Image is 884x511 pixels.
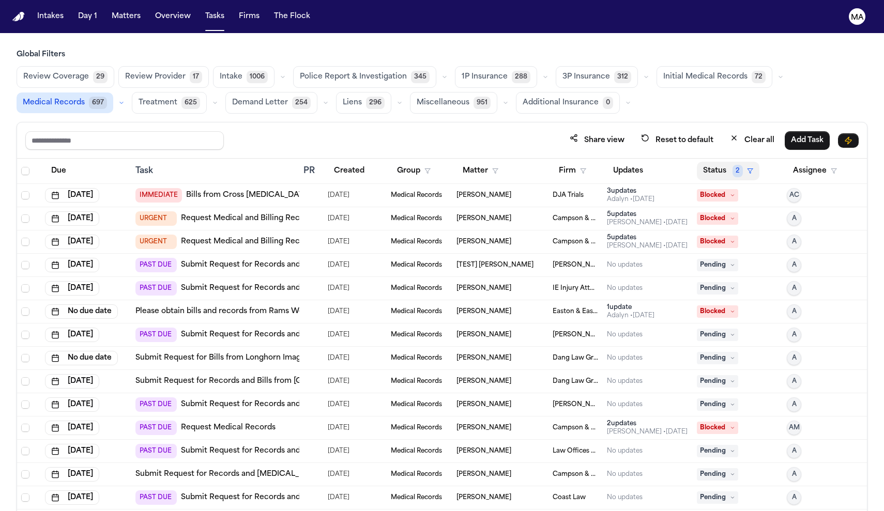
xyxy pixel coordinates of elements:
button: Police Report & Investigation345 [293,66,436,88]
span: Treatment [139,98,177,108]
span: 312 [614,71,631,83]
button: Intake1006 [213,66,275,88]
span: 1P Insurance [462,72,508,82]
span: 697 [89,97,107,109]
button: Day 1 [74,7,101,26]
span: 0 [603,97,613,109]
button: Clear all [724,131,781,150]
span: 17 [190,71,202,83]
button: Intakes [33,7,68,26]
button: Matters [108,7,145,26]
span: 254 [292,97,311,109]
img: Finch Logo [12,12,25,22]
span: Review Coverage [23,72,89,82]
span: 3P Insurance [562,72,610,82]
button: Add Task [785,131,830,150]
button: Share view [563,131,631,150]
button: Review Coverage29 [17,66,114,88]
span: Miscellaneous [417,98,469,108]
button: Immediate Task [838,133,859,148]
button: Tasks [201,7,228,26]
span: Review Provider [125,72,186,82]
span: Intake [220,72,242,82]
span: 1006 [247,71,268,83]
span: 951 [474,97,491,109]
button: 3P Insurance312 [556,66,638,88]
button: Liens296 [336,92,391,114]
button: Medical Records697 [17,92,113,113]
span: Initial Medical Records [663,72,748,82]
span: 345 [411,71,430,83]
span: Demand Letter [232,98,288,108]
span: Additional Insurance [523,98,599,108]
button: Reset to default [635,131,720,150]
button: Demand Letter254 [225,92,317,114]
span: 72 [752,71,766,83]
button: Miscellaneous951 [410,92,497,114]
span: 296 [366,97,385,109]
button: Additional Insurance0 [516,92,620,114]
button: Review Provider17 [118,66,209,88]
a: Home [12,12,25,22]
button: Initial Medical Records72 [657,66,772,88]
h3: Global Filters [17,50,867,60]
button: Overview [151,7,195,26]
span: Police Report & Investigation [300,72,407,82]
button: 1P Insurance288 [455,66,537,88]
button: Treatment625 [132,92,207,114]
button: Firms [235,7,264,26]
button: The Flock [270,7,314,26]
span: 625 [181,97,200,109]
span: Liens [343,98,362,108]
span: Medical Records [23,98,85,108]
span: 288 [512,71,530,83]
span: 29 [93,71,108,83]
